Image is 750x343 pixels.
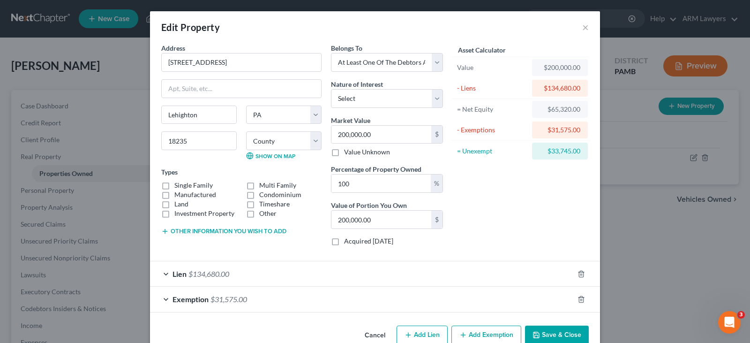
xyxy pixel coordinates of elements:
[457,146,528,156] div: = Unexempt
[540,84,580,93] div: $134,680.00
[582,22,589,33] button: ×
[457,105,528,114] div: = Net Equity
[431,175,442,192] div: %
[172,269,187,278] span: Lien
[259,199,290,209] label: Timeshare
[210,295,247,304] span: $31,575.00
[718,311,741,334] iframe: Intercom live chat
[162,106,236,124] input: Enter city...
[162,80,321,98] input: Apt, Suite, etc...
[188,269,229,278] span: $134,680.00
[174,199,188,209] label: Land
[344,236,393,246] label: Acquired [DATE]
[331,79,383,89] label: Nature of Interest
[161,44,185,52] span: Address
[174,209,234,218] label: Investment Property
[737,311,745,319] span: 3
[331,200,407,210] label: Value of Portion You Own
[540,105,580,114] div: $65,320.00
[161,228,286,235] button: Other information you wish to add
[246,152,295,160] a: Show on Map
[458,45,506,55] label: Asset Calculator
[259,190,301,199] label: Condominium
[457,125,528,135] div: - Exemptions
[540,146,580,156] div: $33,745.00
[331,115,370,125] label: Market Value
[431,211,442,229] div: $
[331,126,431,144] input: 0.00
[331,211,431,229] input: 0.00
[457,63,528,72] div: Value
[431,126,442,144] div: $
[161,131,237,150] input: Enter zip...
[331,164,421,174] label: Percentage of Property Owned
[344,147,390,157] label: Value Unknown
[172,295,209,304] span: Exemption
[331,44,362,52] span: Belongs To
[259,181,296,190] label: Multi Family
[161,21,220,34] div: Edit Property
[174,190,216,199] label: Manufactured
[174,181,213,190] label: Single Family
[540,125,580,135] div: $31,575.00
[540,63,580,72] div: $200,000.00
[259,209,277,218] label: Other
[457,84,528,93] div: - Liens
[162,53,321,71] input: Enter address...
[331,175,431,192] input: 0.00
[161,167,178,177] label: Types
